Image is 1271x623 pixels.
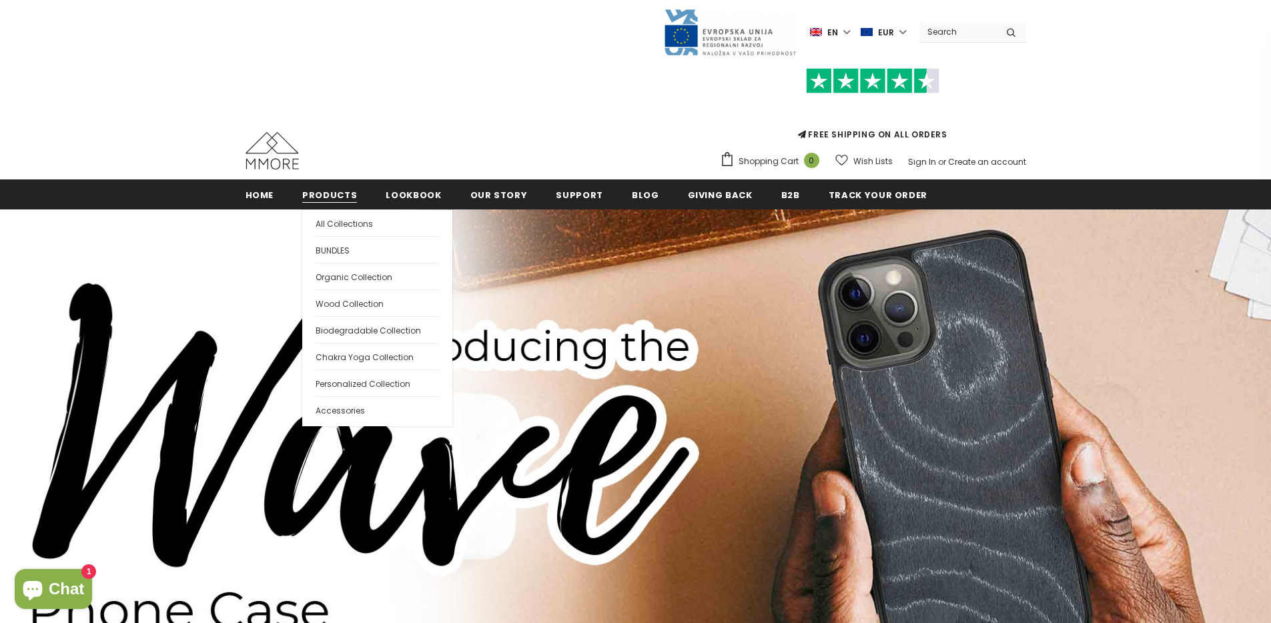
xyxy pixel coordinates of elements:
[246,132,299,169] img: MMORE Cases
[878,26,894,39] span: EUR
[302,179,357,209] a: Products
[316,263,439,289] a: Organic Collection
[556,179,603,209] a: support
[316,352,414,363] span: Chakra Yoga Collection
[316,298,384,309] span: Wood Collection
[663,8,797,57] img: Javni Razpis
[316,343,439,370] a: Chakra Yoga Collection
[810,27,822,38] img: i-lang-1.png
[316,396,439,423] a: Accessories
[835,149,893,173] a: Wish Lists
[908,156,936,167] a: Sign In
[316,316,439,343] a: Biodegradable Collection
[316,218,373,229] span: All Collections
[316,210,439,236] a: All Collections
[827,26,838,39] span: en
[720,151,826,171] a: Shopping Cart 0
[316,378,410,390] span: Personalized Collection
[246,189,274,201] span: Home
[919,22,996,41] input: Search Site
[720,74,1026,140] span: FREE SHIPPING ON ALL ORDERS
[720,93,1026,128] iframe: Customer reviews powered by Trustpilot
[688,189,753,201] span: Giving back
[386,189,441,201] span: Lookbook
[470,179,528,209] a: Our Story
[781,179,800,209] a: B2B
[829,179,927,209] a: Track your order
[632,179,659,209] a: Blog
[739,155,799,168] span: Shopping Cart
[316,271,392,283] span: Organic Collection
[386,179,441,209] a: Lookbook
[829,189,927,201] span: Track your order
[948,156,1026,167] a: Create an account
[688,179,753,209] a: Giving back
[470,189,528,201] span: Our Story
[246,179,274,209] a: Home
[781,189,800,201] span: B2B
[556,189,603,201] span: support
[663,26,797,37] a: Javni Razpis
[316,236,439,263] a: BUNDLES
[11,569,96,612] inbox-online-store-chat: Shopify online store chat
[938,156,946,167] span: or
[316,370,439,396] a: Personalized Collection
[853,155,893,168] span: Wish Lists
[316,405,365,416] span: Accessories
[302,189,357,201] span: Products
[316,245,350,256] span: BUNDLES
[806,68,939,94] img: Trust Pilot Stars
[632,189,659,201] span: Blog
[804,153,819,168] span: 0
[316,325,421,336] span: Biodegradable Collection
[316,289,439,316] a: Wood Collection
